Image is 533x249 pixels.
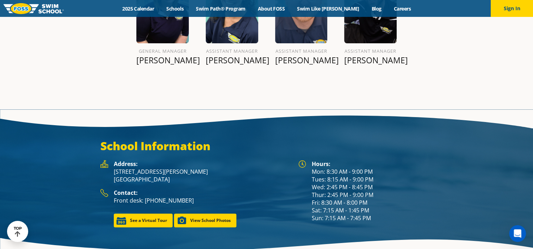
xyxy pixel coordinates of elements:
p: Front desk: [PHONE_NUMBER] [114,197,291,204]
a: About FOSS [252,5,291,12]
a: Blog [365,5,388,12]
h6: General Manager [136,47,189,55]
img: Plymouth avatar [13,106,22,114]
p: [PERSON_NAME] [344,55,397,65]
img: Profile image for StLouisPark [41,11,55,25]
img: StLouisPark avatar [17,100,25,108]
img: FOSS Swim School Logo [4,3,64,14]
button: Messages [70,184,141,212]
a: Careers [388,5,417,12]
span: Home [27,202,43,207]
img: Foss Location Address [100,160,108,168]
div: [PERSON_NAME] Swim School [30,106,95,114]
div: StLouisPark avatarPlymouth avatarDustin avatarI got a letter in the mail regarding swimming lesso... [7,93,134,119]
img: Foss Location Hours [298,160,306,168]
p: [PERSON_NAME] [275,55,328,65]
img: Foss Location Contact [100,189,108,197]
p: Hi there 👋 [14,50,127,62]
img: Profile image for Dustin [14,11,28,25]
p: [PERSON_NAME] [206,55,258,65]
a: See a Virtual Tour [114,213,173,227]
iframe: Intercom live chat [509,225,526,242]
div: Send us a messageWe'll be back online in 30 minutes [7,123,134,150]
p: [PERSON_NAME] [136,55,189,65]
strong: Hours: [312,160,330,168]
a: View School Photos [174,213,236,227]
a: Schools [160,5,190,12]
h3: School Information [100,139,433,153]
div: Send us a message [14,129,118,136]
span: Messages [94,202,118,207]
p: [STREET_ADDRESS][PERSON_NAME] [GEOGRAPHIC_DATA] [114,168,291,183]
a: 2025 Calendar [116,5,160,12]
a: Swim Like [PERSON_NAME] [291,5,366,12]
div: • 8m ago [97,106,118,114]
img: Dustin avatar [19,106,28,114]
div: Mon: 8:30 AM - 9:00 PM Tues: 8:15 AM - 9:00 PM Wed: 2:45 PM - 8:45 PM Thur: 2:45 PM - 9:00 PM Fri... [312,160,433,222]
div: Recent messageStLouisPark avatarPlymouth avatarDustin avatarI got a letter in the mail regarding ... [7,83,134,120]
strong: Contact: [114,189,138,197]
div: We'll be back online in 30 minutes [14,136,118,144]
div: TOP [14,226,22,237]
h6: Assistant Manager [206,47,258,55]
img: Profile image for Plymouth [27,11,42,25]
a: Swim Path® Program [190,5,252,12]
strong: Address: [114,160,138,168]
div: Recent message [14,89,126,96]
p: How can we help? [14,62,127,74]
h6: Assistant Manager [275,47,328,55]
h6: Assistant Manager [344,47,397,55]
div: Close [121,11,134,24]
